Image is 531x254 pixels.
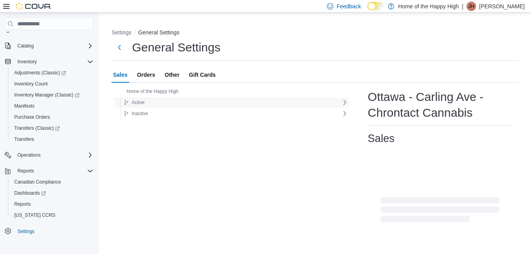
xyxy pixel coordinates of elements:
[11,135,37,144] a: Transfers
[11,188,93,198] span: Dashboards
[11,112,93,122] span: Purchase Orders
[11,90,93,100] span: Inventory Manager (Classic)
[14,136,34,142] span: Transfers
[368,132,395,145] h2: Sales
[11,68,69,78] a: Adjustments (Classic)
[14,150,44,160] button: Operations
[113,67,128,83] span: Sales
[14,226,93,236] span: Settings
[121,109,151,118] button: Inactive
[398,2,459,11] p: Home of the Happy High
[11,210,59,220] a: [US_STATE] CCRS
[8,176,96,188] button: Canadian Compliance
[17,152,41,158] span: Operations
[8,67,96,78] a: Adjustments (Classic)
[14,227,38,236] a: Settings
[2,150,96,161] button: Operations
[11,123,63,133] a: Transfers (Classic)
[17,228,34,235] span: Settings
[11,135,93,144] span: Transfers
[479,2,525,11] p: [PERSON_NAME]
[8,188,96,199] a: Dashboards
[11,68,93,78] span: Adjustments (Classic)
[14,166,93,176] span: Reports
[14,179,61,185] span: Canadian Compliance
[14,70,66,76] span: Adjustments (Classic)
[368,89,512,121] h1: Ottawa - Carling Ave - Chrontact Cannabis
[121,98,148,107] button: Active
[17,168,34,174] span: Reports
[17,59,37,65] span: Inventory
[11,79,93,89] span: Inventory Count
[14,103,34,109] span: Manifests
[367,2,384,10] input: Dark Mode
[14,166,37,176] button: Reports
[111,40,127,55] button: Next
[2,40,96,51] button: Catalog
[8,199,96,210] button: Reports
[2,226,96,237] button: Settings
[14,41,93,51] span: Catalog
[11,188,49,198] a: Dashboards
[8,78,96,89] button: Inventory Count
[111,29,132,36] button: Settings
[165,67,180,83] span: Other
[14,92,79,98] span: Inventory Manager (Classic)
[336,2,361,10] span: Feedback
[14,41,37,51] button: Catalog
[11,90,83,100] a: Inventory Manager (Classic)
[14,57,93,66] span: Inventory
[8,89,96,100] a: Inventory Manager (Classic)
[17,43,34,49] span: Catalog
[115,87,181,96] button: Home of the Happy High
[11,101,38,111] a: Manifests
[189,67,216,83] span: Gift Cards
[8,100,96,112] button: Manifests
[8,123,96,134] a: Transfers (Classic)
[132,110,148,117] span: Inactive
[14,201,31,207] span: Reports
[111,28,518,38] nav: An example of EuiBreadcrumbs
[14,190,46,196] span: Dashboards
[2,165,96,176] button: Reports
[11,177,93,187] span: Canadian Compliance
[8,112,96,123] button: Purchase Orders
[462,2,463,11] p: |
[127,88,178,95] span: Home of the Happy High
[11,210,93,220] span: Washington CCRS
[467,2,476,11] div: Jasper Holtslander
[8,210,96,221] button: [US_STATE] CCRS
[11,199,34,209] a: Reports
[14,57,40,66] button: Inventory
[137,67,155,83] span: Orders
[2,56,96,67] button: Inventory
[14,81,48,87] span: Inventory Count
[14,150,93,160] span: Operations
[14,212,55,218] span: [US_STATE] CCRS
[381,199,499,224] span: Loading
[16,2,51,10] img: Cova
[132,99,145,106] span: Active
[11,112,53,122] a: Purchase Orders
[11,199,93,209] span: Reports
[469,2,474,11] span: JH
[8,134,96,145] button: Transfers
[11,79,51,89] a: Inventory Count
[14,125,60,131] span: Transfers (Classic)
[11,101,93,111] span: Manifests
[132,40,220,55] h1: General Settings
[11,123,93,133] span: Transfers (Classic)
[14,114,50,120] span: Purchase Orders
[138,29,180,36] button: General Settings
[11,177,64,187] a: Canadian Compliance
